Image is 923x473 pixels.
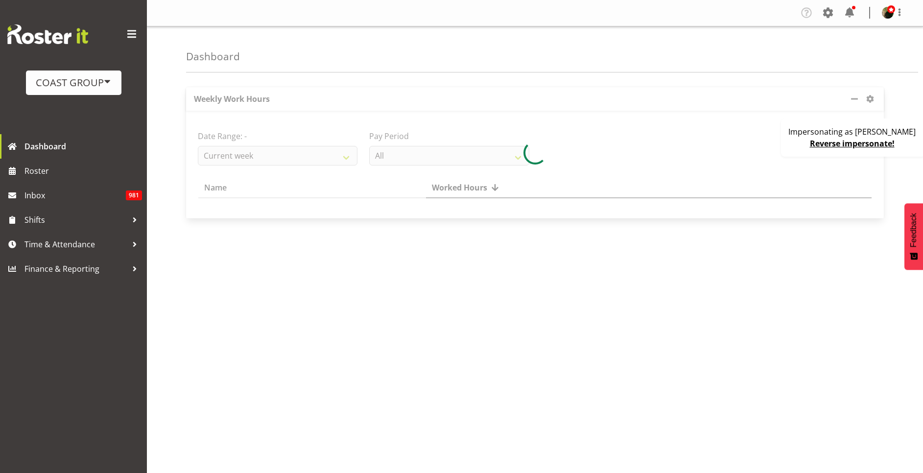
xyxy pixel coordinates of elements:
h4: Dashboard [186,51,240,62]
span: 981 [126,190,142,200]
span: Finance & Reporting [24,261,127,276]
span: Dashboard [24,139,142,154]
span: Inbox [24,188,126,203]
span: Roster [24,164,142,178]
p: Impersonating as [PERSON_NAME] [788,126,916,138]
span: Shifts [24,213,127,227]
img: Rosterit website logo [7,24,88,44]
img: micah-hetrick73ebaf9e9aacd948a3fc464753b70555.png [882,7,894,19]
span: Time & Attendance [24,237,127,252]
button: Feedback - Show survey [904,203,923,270]
a: Reverse impersonate! [810,138,895,149]
span: Feedback [909,213,918,247]
div: COAST GROUP [36,75,112,90]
